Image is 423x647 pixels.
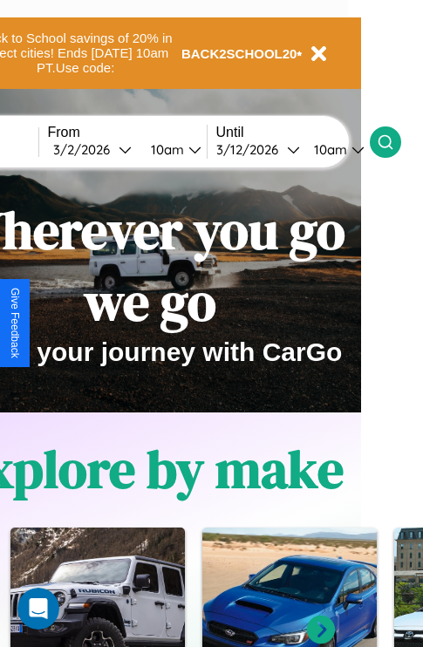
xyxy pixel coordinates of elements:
label: Until [216,125,370,140]
div: 10am [305,141,351,158]
button: 3/2/2026 [48,140,137,159]
iframe: Intercom live chat [17,588,59,630]
div: 3 / 2 / 2026 [53,141,119,158]
b: BACK2SCHOOL20 [181,46,297,61]
button: 10am [300,140,370,159]
button: 10am [137,140,207,159]
div: 10am [142,141,188,158]
label: From [48,125,207,140]
div: Give Feedback [9,288,21,358]
div: 3 / 12 / 2026 [216,141,287,158]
